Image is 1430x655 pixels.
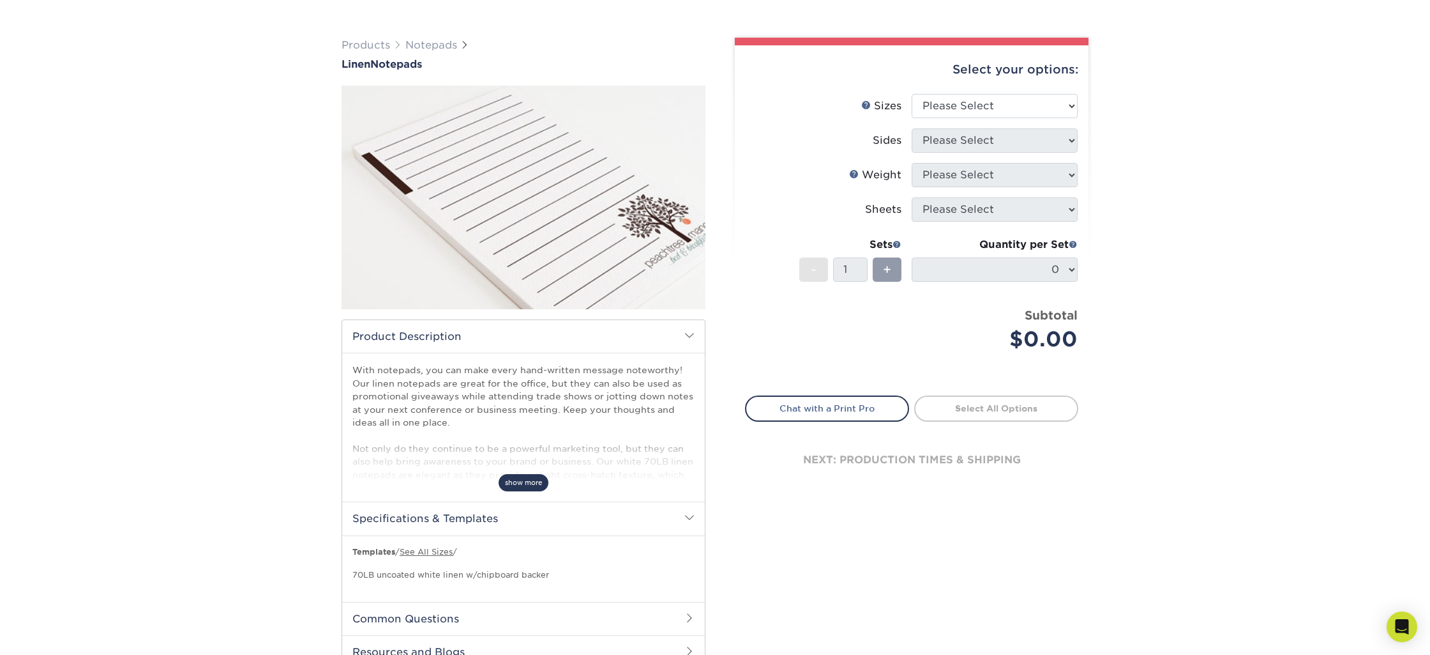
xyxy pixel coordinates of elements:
div: Open Intercom Messenger [1387,612,1417,642]
div: Sizes [861,98,901,114]
h2: Specifications & Templates [342,502,705,535]
div: Select your options: [745,45,1078,94]
img: Linen 01 [342,72,705,323]
div: $0.00 [921,324,1078,355]
span: + [883,260,891,279]
span: Linen [342,58,370,70]
div: Weight [849,167,901,183]
strong: Subtotal [1025,308,1078,322]
a: Select All Options [914,396,1078,421]
a: Products [342,39,390,51]
div: Sides [873,133,901,148]
a: Notepads [405,39,457,51]
h2: Product Description [342,320,705,353]
a: Chat with a Print Pro [745,396,909,421]
div: Sets [799,237,901,252]
a: See All Sizes [400,547,453,557]
span: - [811,260,817,279]
div: next: production times & shipping [745,422,1078,498]
span: show more [499,474,548,491]
a: LinenNotepads [342,58,705,70]
p: / / 70LB uncoated white linen w/chipboard backer [352,546,695,582]
h2: Common Questions [342,602,705,635]
div: Sheets [865,202,901,217]
b: Templates [352,547,395,557]
div: Quantity per Set [912,237,1078,252]
h1: Notepads [342,58,705,70]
